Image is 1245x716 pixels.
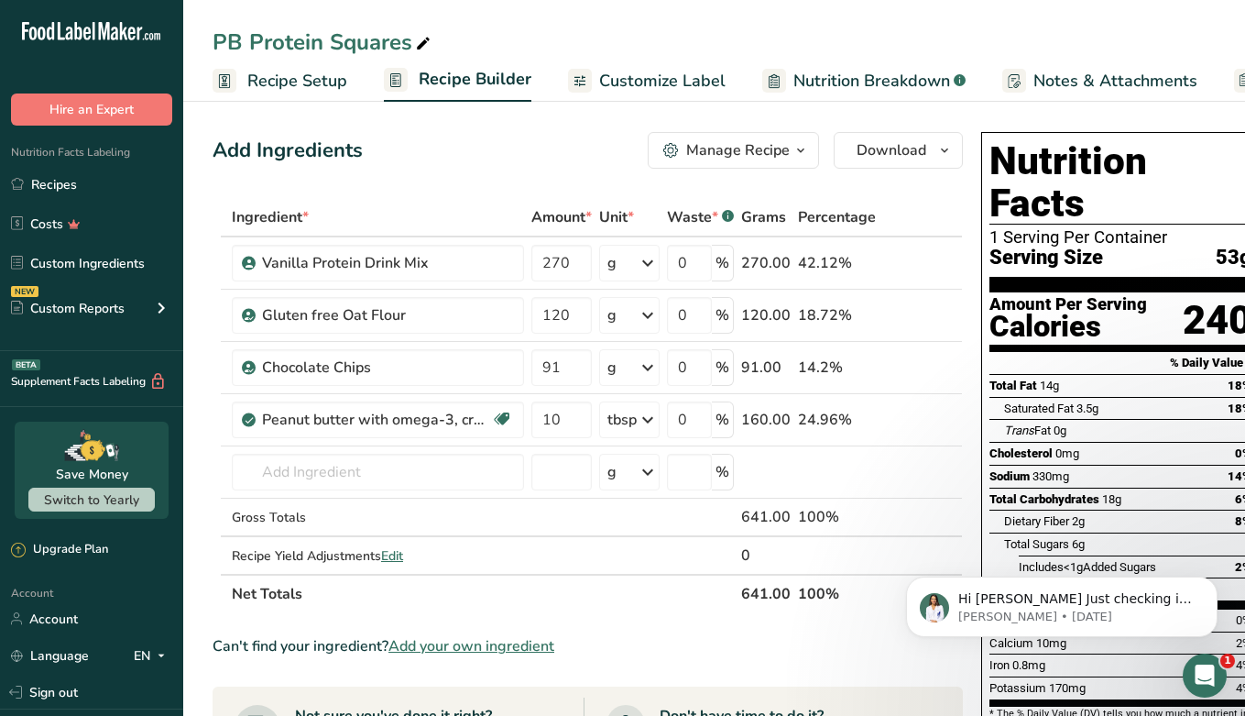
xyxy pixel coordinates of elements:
div: 160.00 [741,409,791,431]
div: Waste [667,206,734,228]
span: Recipe Builder [419,67,531,92]
div: EN [134,644,172,666]
div: g [607,252,617,274]
div: 120.00 [741,304,791,326]
span: Grams [741,206,786,228]
div: Add Ingredients [213,136,363,166]
div: Recipe Yield Adjustments [232,546,524,566]
div: Can't find your ingredient? [213,635,963,657]
div: Peanut butter with omega-3, creamy [262,409,491,431]
div: 18.72% [798,304,876,326]
span: 3.5g [1076,402,1098,415]
th: Net Totals [228,574,737,612]
div: g [607,357,617,379]
span: Switch to Yearly [44,491,139,509]
button: Switch to Yearly [28,488,155,512]
i: Trans [1004,424,1034,437]
div: 270.00 [741,252,791,274]
div: 42.12% [798,252,876,274]
div: Amount Per Serving [989,296,1147,314]
div: g [607,304,617,326]
div: Custom Reports [11,299,125,318]
div: tbsp [607,409,637,431]
div: 0 [741,545,791,567]
span: Add your own ingredient [388,635,554,657]
th: 641.00 [737,574,794,612]
div: Upgrade Plan [11,541,108,559]
button: Download [834,132,963,169]
span: Cholesterol [989,446,1053,460]
div: Chocolate Chips [262,357,491,379]
span: Total Carbohydrates [989,492,1099,506]
span: 2g [1072,514,1085,528]
a: Notes & Attachments [1002,61,1197,102]
span: 1 [1220,654,1235,668]
button: Hire an Expert [11,94,172,126]
a: Language [11,640,89,672]
span: Saturated Fat [1004,402,1074,415]
a: Recipe Builder [384,59,531,103]
div: Calories [989,314,1147,340]
div: BETA [12,359,40,370]
div: Manage Recipe [686,139,790,161]
span: Total Fat [989,379,1037,392]
a: Customize Label [568,61,726,102]
span: Total Sugars [1004,537,1069,551]
span: 170mg [1049,681,1086,695]
iframe: Intercom notifications message [879,538,1245,666]
span: Sodium [989,469,1030,483]
span: Nutrition Breakdown [793,69,950,94]
span: Potassium [989,681,1046,695]
span: Percentage [798,206,876,228]
a: Nutrition Breakdown [762,61,966,102]
span: Customize Label [599,69,726,94]
button: Manage Recipe [648,132,819,169]
div: 91.00 [741,357,791,379]
span: 330mg [1032,469,1069,483]
div: PB Protein Squares [213,26,434,59]
div: Gross Totals [232,508,524,527]
div: NEW [11,286,38,297]
span: Download [857,139,926,161]
input: Add Ingredient [232,454,524,490]
div: 24.96% [798,409,876,431]
span: Serving Size [989,247,1103,270]
div: Gluten free Oat Flour [262,304,491,326]
th: 100% [794,574,879,612]
span: 18g [1102,492,1121,506]
span: Edit [381,547,403,565]
span: 6g [1072,537,1085,551]
div: 100% [798,506,876,528]
span: 0g [1054,424,1066,437]
div: 641.00 [741,506,791,528]
span: Fat [1004,424,1051,437]
span: 0mg [1055,446,1079,460]
span: Notes & Attachments [1033,69,1197,94]
span: Recipe Setup [247,69,347,94]
span: 14g [1040,379,1059,392]
iframe: Intercom live chat [1183,654,1227,698]
div: Vanilla Protein Drink Mix [262,252,491,274]
span: Dietary Fiber [1004,514,1069,528]
span: Unit [599,206,634,228]
span: Amount [531,206,592,228]
a: Recipe Setup [213,61,347,102]
div: Save Money [56,465,128,484]
div: 14.2% [798,357,876,379]
div: g [607,461,617,483]
span: Ingredient [232,206,309,228]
